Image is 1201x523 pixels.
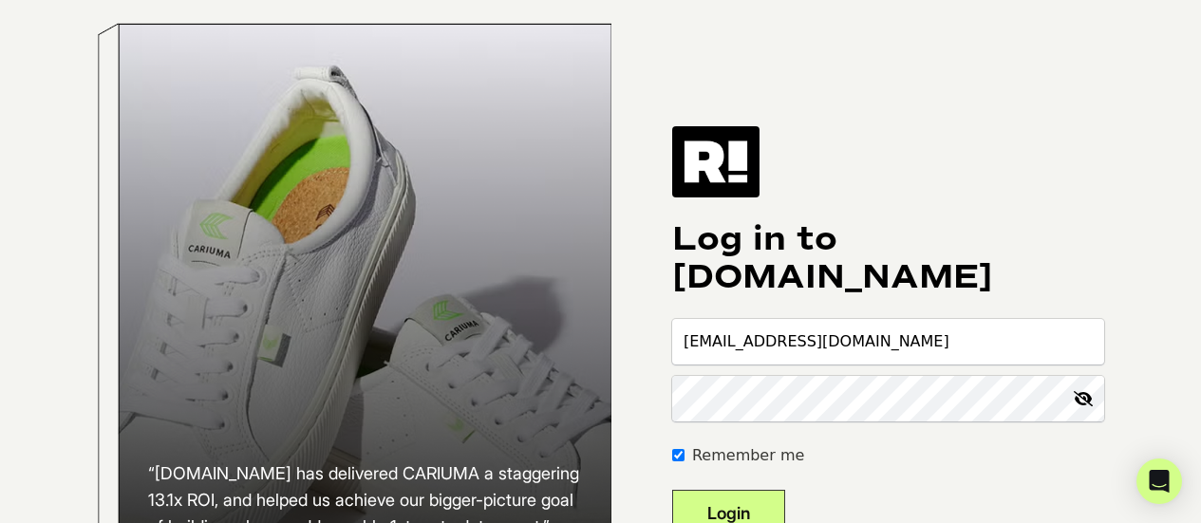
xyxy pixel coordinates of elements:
h1: Log in to [DOMAIN_NAME] [672,220,1104,296]
div: Open Intercom Messenger [1136,458,1182,504]
label: Remember me [692,444,804,467]
input: Email [672,319,1104,364]
img: Retention.com [672,126,760,196]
